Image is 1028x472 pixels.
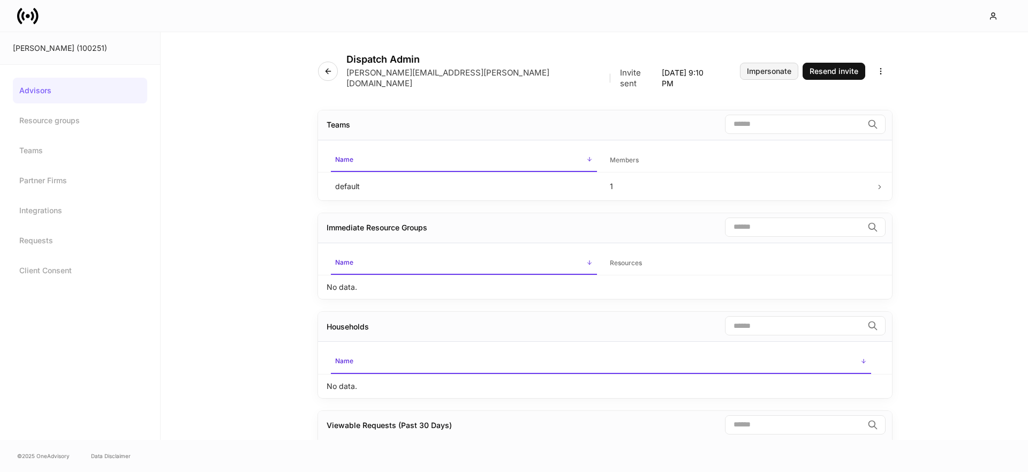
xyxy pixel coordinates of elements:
[327,321,369,332] div: Households
[346,68,600,89] p: [PERSON_NAME][EMAIL_ADDRESS][PERSON_NAME][DOMAIN_NAME]
[335,257,353,267] h6: Name
[803,63,865,80] button: Resend invite
[662,68,714,89] p: [DATE] 9:10 PM
[740,63,798,80] button: Impersonate
[327,172,601,200] td: default
[17,452,70,460] span: © 2025 OneAdvisory
[13,78,147,103] a: Advisors
[13,168,147,193] a: Partner Firms
[610,258,642,268] h6: Resources
[13,198,147,223] a: Integrations
[610,155,639,165] h6: Members
[327,282,357,293] p: No data.
[620,68,657,89] p: Invite sent
[327,119,350,130] div: Teams
[13,138,147,163] a: Teams
[13,43,147,54] div: [PERSON_NAME] (100251)
[13,228,147,253] a: Requests
[346,54,714,65] h4: Dispatch Admin
[13,258,147,283] a: Client Consent
[327,420,452,431] div: Viewable Requests (Past 30 Days)
[331,350,871,373] span: Name
[91,452,131,460] a: Data Disclaimer
[327,222,427,233] div: Immediate Resource Groups
[601,172,876,200] td: 1
[606,149,872,171] span: Members
[335,154,353,164] h6: Name
[331,252,597,275] span: Name
[331,149,597,172] span: Name
[810,68,858,75] div: Resend invite
[327,381,357,392] p: No data.
[609,73,611,84] p: |
[747,68,791,75] div: Impersonate
[13,108,147,133] a: Resource groups
[606,252,872,274] span: Resources
[335,356,353,366] h6: Name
